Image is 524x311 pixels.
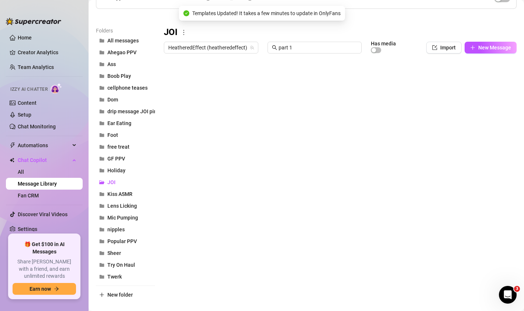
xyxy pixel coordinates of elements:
span: Kiss ASMR [107,191,132,197]
span: Import [440,45,456,51]
span: folder [99,262,104,267]
span: New folder [107,292,133,298]
span: All messages [107,38,139,44]
span: Dom [107,97,118,103]
button: Holiday [96,165,155,176]
span: Automations [18,139,70,151]
span: Izzy AI Chatter [10,86,48,93]
a: Settings [18,226,37,232]
button: cellphone teases [96,82,155,94]
span: folder [99,62,104,67]
span: JOI [107,179,116,185]
span: Ass [107,61,116,67]
span: folder [99,121,104,126]
button: GF PPV [96,153,155,165]
span: Twerk [107,274,122,280]
button: Sheer [96,247,155,259]
button: Boob Play [96,70,155,82]
span: folder [99,203,104,208]
span: Chat Copilot [18,154,70,166]
button: Import [426,42,462,53]
span: folder [99,97,104,102]
button: New folder [96,289,155,301]
span: folder [99,215,104,220]
span: folder [99,227,104,232]
img: logo-BBDzfeDw.svg [6,18,61,25]
img: AI Chatter [51,83,62,94]
button: Try On Haul [96,259,155,271]
button: Mic Pumping [96,212,155,224]
a: All [18,169,24,175]
span: plus [99,292,104,297]
span: plus [470,45,475,50]
button: New Message [465,42,517,53]
span: check-circle [183,10,189,16]
a: Fan CRM [18,193,39,198]
span: HeatheredEffect (heatheredeffect) [168,42,254,53]
span: Sheer [107,250,121,256]
span: Popular PPV [107,238,137,244]
a: Home [18,35,32,41]
span: 🎁 Get $100 in AI Messages [13,241,76,255]
article: Folders [96,27,155,35]
a: Discover Viral Videos [18,211,68,217]
a: Creator Analytics [18,46,77,58]
span: Templates Updated! It takes a few minutes to update in OnlyFans [192,9,341,17]
span: Try On Haul [107,262,135,268]
span: folder [99,168,104,173]
span: Lens Licking [107,203,137,209]
span: folder [99,191,104,197]
input: Search messages [279,44,357,52]
span: folder [99,109,104,114]
button: Foot [96,129,155,141]
span: Holiday [107,167,125,173]
span: folder [99,50,104,55]
span: thunderbolt [10,142,15,148]
button: Dom [96,94,155,106]
span: folder [99,156,104,161]
button: Earn nowarrow-right [13,283,76,295]
a: Content [18,100,37,106]
span: Earn now [30,286,51,292]
span: folder [99,132,104,138]
span: Ear Eating [107,120,131,126]
span: folder-open [99,180,104,185]
button: Twerk [96,271,155,283]
span: Ahegao PPV [107,49,137,55]
span: folder [99,38,104,43]
span: GF PPV [107,156,125,162]
button: Kiss ASMR [96,188,155,200]
button: Ass [96,58,155,70]
button: nipples [96,224,155,235]
span: team [250,45,254,50]
span: Share [PERSON_NAME] with a friend, and earn unlimited rewards [13,258,76,280]
span: arrow-right [54,286,59,291]
a: Chat Monitoring [18,124,56,129]
span: Boob Play [107,73,131,79]
button: JOI [96,176,155,188]
button: drip message JOI pink sheer set [96,106,155,117]
span: 3 [514,286,520,292]
span: folder [99,85,104,90]
span: folder [99,250,104,256]
a: Message Library [18,181,57,187]
span: folder [99,239,104,244]
img: Chat Copilot [10,158,14,163]
button: Popular PPV [96,235,155,247]
a: Setup [18,112,31,118]
button: Ahegao PPV [96,46,155,58]
span: search [272,45,277,50]
span: Mic Pumping [107,215,138,221]
span: folder [99,73,104,79]
span: more [180,29,187,36]
button: Ear Eating [96,117,155,129]
button: Lens Licking [96,200,155,212]
iframe: Intercom live chat [499,286,517,304]
a: Team Analytics [18,64,54,70]
span: New Message [478,45,511,51]
span: cellphone teases [107,85,148,91]
span: import [432,45,437,50]
span: drip message JOI pink sheer set [107,108,182,114]
span: Foot [107,132,118,138]
article: Has media [371,41,396,46]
